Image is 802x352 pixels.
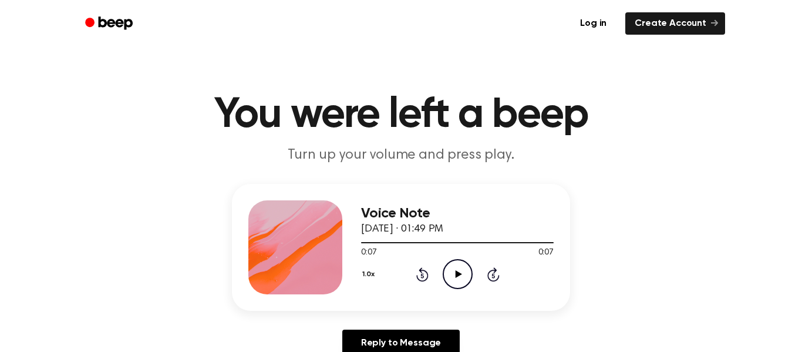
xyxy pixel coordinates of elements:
a: Beep [77,12,143,35]
span: [DATE] · 01:49 PM [361,224,443,234]
span: 0:07 [538,247,554,259]
h3: Voice Note [361,206,554,222]
button: 1.0x [361,264,379,284]
a: Create Account [625,12,725,35]
span: 0:07 [361,247,376,259]
h1: You were left a beep [100,94,702,136]
p: Turn up your volume and press play. [176,146,626,165]
a: Log in [568,10,618,37]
